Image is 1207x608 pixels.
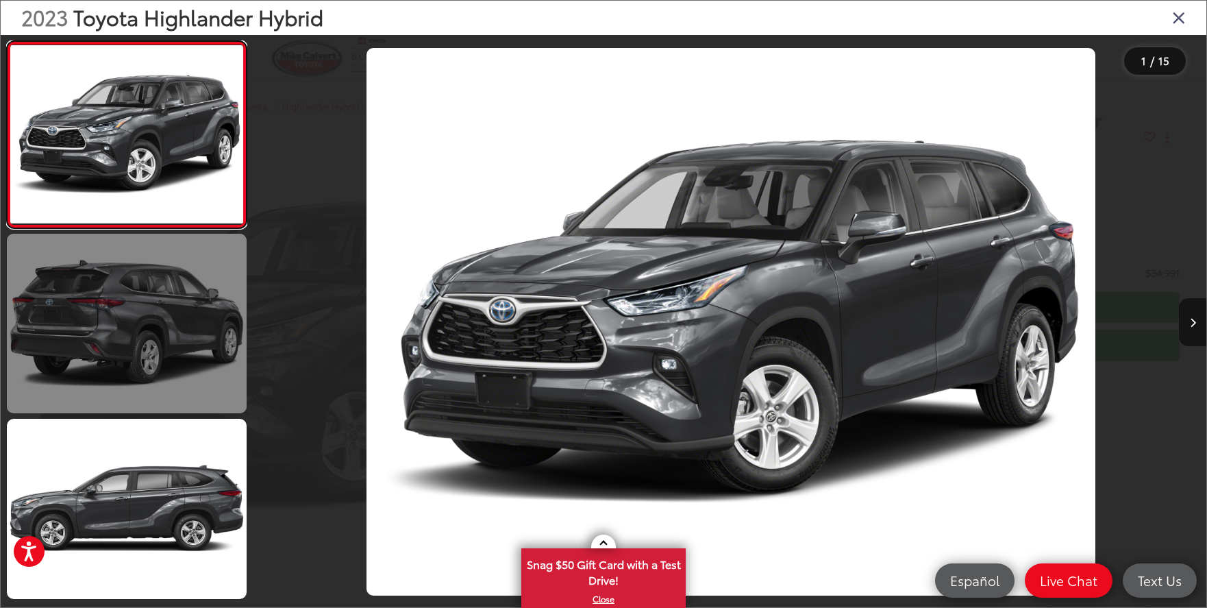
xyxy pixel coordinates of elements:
a: Text Us [1123,563,1197,598]
span: Live Chat [1033,572,1104,589]
img: 2023 Toyota Highlander Hybrid LE [5,417,249,600]
img: 2023 Toyota Highlander Hybrid LE [366,48,1095,595]
span: Snag $50 Gift Card with a Test Drive! [523,550,684,592]
span: / [1149,56,1156,66]
span: Español [943,572,1006,589]
span: 15 [1158,53,1169,68]
i: Close gallery [1172,8,1186,26]
span: 1 [1141,53,1146,68]
a: Español [935,563,1015,598]
span: Text Us [1131,572,1189,589]
div: 2023 Toyota Highlander Hybrid LE 0 [256,48,1206,595]
img: 2023 Toyota Highlander Hybrid LE [8,45,246,223]
a: Live Chat [1025,563,1112,598]
span: 2023 [21,2,68,32]
button: Next image [1179,298,1206,346]
span: Toyota Highlander Hybrid [73,2,323,32]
